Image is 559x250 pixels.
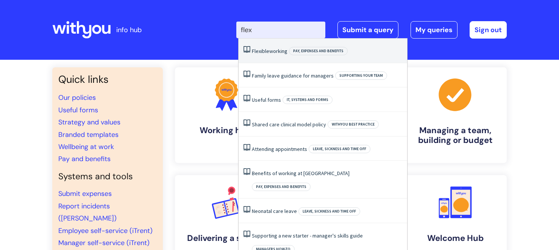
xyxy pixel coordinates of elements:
[58,73,157,85] h3: Quick links
[252,183,311,191] span: Pay, expenses and benefits
[58,189,112,198] a: Submit expenses
[236,21,507,39] div: | -
[298,207,360,216] span: Leave, sickness and time off
[58,93,96,102] a: Our policies
[337,21,398,39] a: Submit a query
[58,154,111,163] a: Pay and benefits
[404,67,507,163] a: Managing a team, building or budget
[58,118,120,127] a: Strategy and values
[181,233,272,243] h4: Delivering a service
[252,121,326,128] a: Shared care clinical model policy
[58,142,114,151] a: Wellbeing at work
[58,130,119,139] a: Branded templates
[289,47,348,55] span: Pay, expenses and benefits
[181,126,272,135] h4: Working here
[58,226,153,235] a: Employee self-service (iTrent)
[335,71,387,80] span: Supporting your team
[252,170,350,177] a: Benefits of working at [GEOGRAPHIC_DATA]
[309,145,370,153] span: Leave, sickness and time off
[252,146,307,152] a: Attending appointments
[470,21,507,39] a: Sign out
[252,208,297,214] a: Neonatal care leave
[328,120,379,129] span: WithYou best practice
[411,21,458,39] a: My queries
[116,24,142,36] p: info hub
[410,126,501,146] h4: Managing a team, building or budget
[410,233,501,243] h4: Welcome Hub
[58,202,117,223] a: Report incidents ([PERSON_NAME])
[252,48,269,54] span: Flexible
[58,238,150,247] a: Manager self-service (iTrent)
[58,171,157,182] h4: Systems and tools
[58,106,98,115] a: Useful forms
[252,48,287,54] a: Flexibleworking
[252,96,281,103] a: Useful forms
[175,67,278,163] a: Working here
[236,22,325,38] input: Search
[252,72,334,79] a: Family leave guidance for managers
[252,232,363,239] a: Supporting a new starter - manager's skills guide
[283,96,333,104] span: IT, systems and forms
